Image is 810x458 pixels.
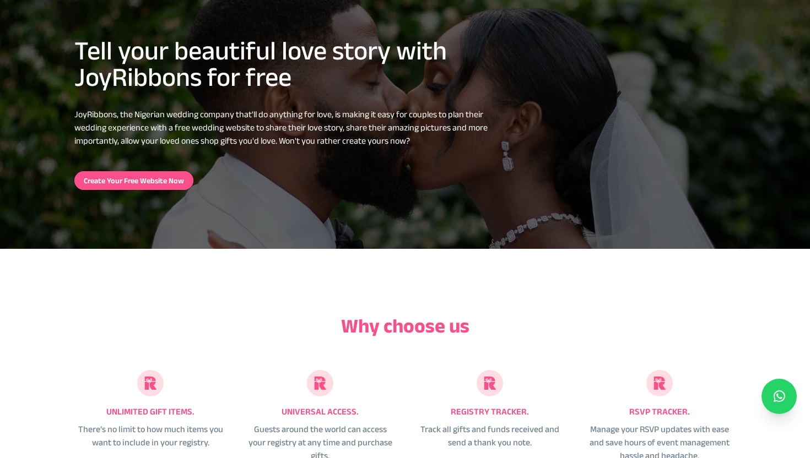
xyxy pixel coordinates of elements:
h2: Tell your beautiful love story with JoyRibbons for free [74,37,498,90]
img: create your free wedding website with joyribbons today. we're Nigeria's top wedding company [314,377,327,390]
h6: Universal Access. [246,405,394,418]
h6: Rsvp Tracker. [586,405,733,418]
img: create your free wedding website with joyribbons today. we're Nigeria's top wedding company [483,377,496,390]
p: JoyRibbons, the Nigerian wedding company that'll do anything for love, is making it easy for coup... [74,108,498,148]
h6: unlimited gift items. [77,405,224,418]
img: create your free wedding website with joyribbons today. we're Nigeria's top wedding company [144,377,157,390]
p: There’s no limit to how much items you want to include in your registry. [77,423,224,449]
a: Create Your Free Website Now [74,171,193,190]
p: Track all gifts and funds received and send a thank you note. [416,423,564,449]
h6: rEGISTRY tRACKER. [416,405,564,418]
h2: Why choose us [66,315,744,337]
img: create your free wedding website with joyribbons today. we're Nigeria's top wedding company [653,377,666,390]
